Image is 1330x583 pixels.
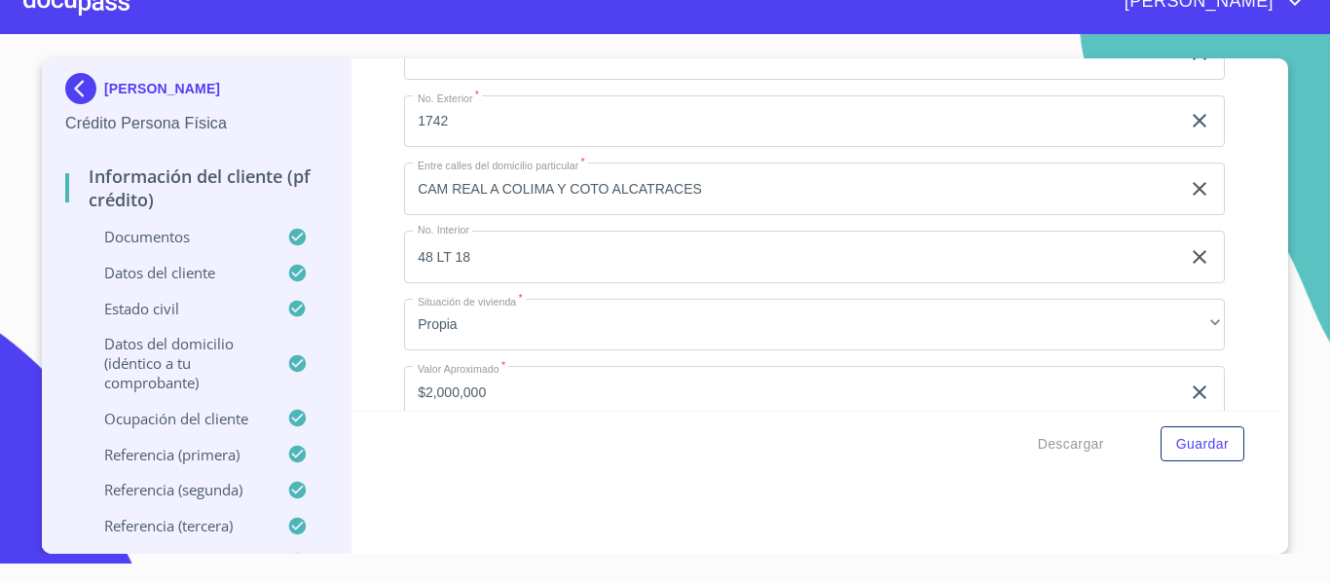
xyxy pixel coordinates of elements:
p: Ocupación del Cliente [65,409,287,428]
div: [PERSON_NAME] [65,73,327,112]
button: clear input [1188,245,1211,269]
p: Documentos [65,227,287,246]
p: Información del cliente (PF crédito) [65,164,327,211]
button: Descargar [1030,426,1112,462]
button: Guardar [1161,426,1244,462]
p: Referencia (primera) [65,445,287,464]
p: Referencia (tercera) [65,516,287,535]
p: Datos del pedido [65,552,287,571]
div: Propia [404,299,1225,351]
span: Descargar [1038,432,1104,456]
p: Datos del domicilio (idéntico a tu comprobante) [65,334,287,392]
button: clear input [1188,177,1211,200]
p: Estado Civil [65,299,287,318]
p: Referencia (segunda) [65,480,287,499]
button: clear input [1188,109,1211,132]
p: [PERSON_NAME] [104,81,220,96]
img: Docupass spot blue [65,73,104,104]
p: Crédito Persona Física [65,112,327,135]
span: Guardar [1176,432,1229,456]
p: Datos del cliente [65,263,287,282]
button: clear input [1188,381,1211,404]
